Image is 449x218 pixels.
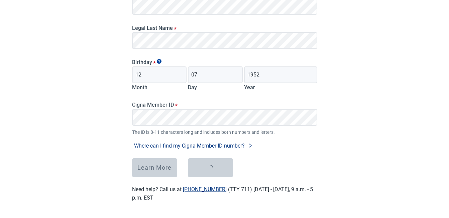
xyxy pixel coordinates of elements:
a: [PHONE_NUMBER] [183,186,227,193]
span: The ID is 8-11 characters long and includes both numbers and letters. [132,128,317,136]
span: Show tooltip [157,59,161,64]
label: Cigna Member ID [132,102,317,108]
button: Learn More [132,158,177,177]
span: loading [207,164,214,171]
label: Legal Last Name [132,25,317,31]
input: Birth year [244,66,317,83]
label: Month [132,84,147,91]
label: Need help? Call us at (TTY 711) [DATE] - [DATE], 9 a.m. - 5 p.m. EST [132,186,313,201]
button: Where can I find my Cigna Member ID number? [132,141,255,150]
input: Birth day [188,66,243,83]
input: Birth month [132,66,187,83]
div: Learn More [137,164,172,171]
legend: Birthday [132,59,317,65]
label: Year [244,84,255,91]
span: right [247,143,253,148]
label: Day [188,84,197,91]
